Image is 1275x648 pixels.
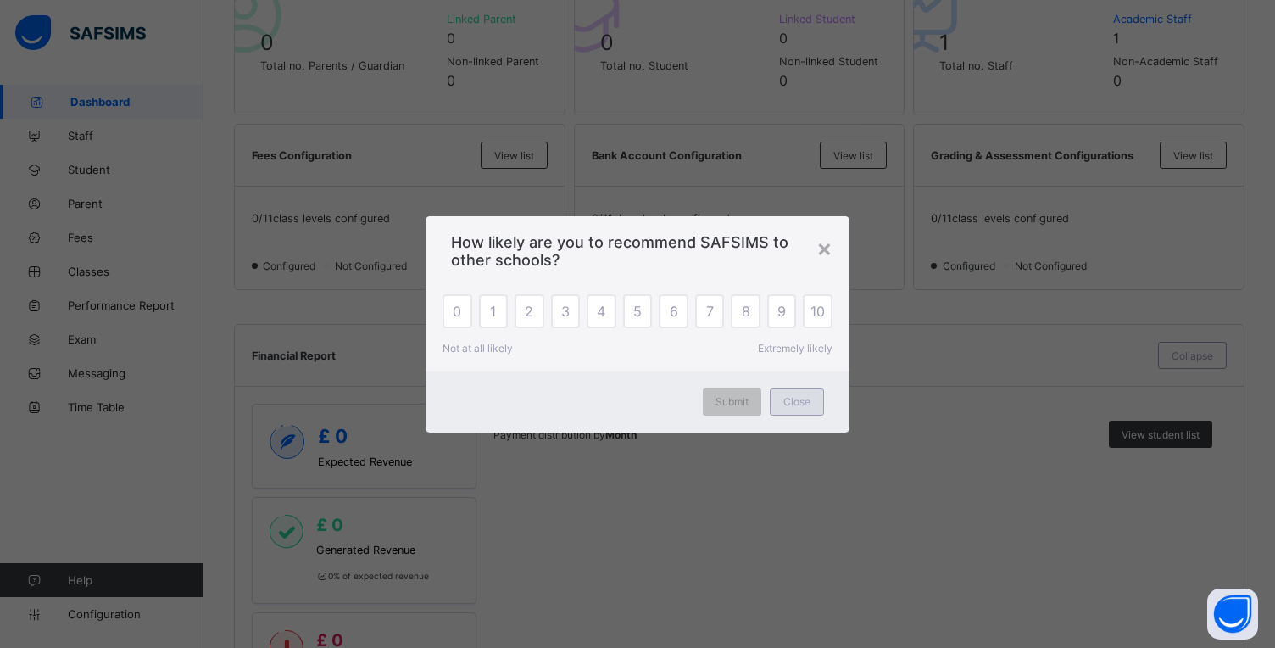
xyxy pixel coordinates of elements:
[706,303,714,320] span: 7
[1207,589,1258,640] button: Open asap
[810,303,825,320] span: 10
[758,342,832,355] span: Extremely likely
[525,303,533,320] span: 2
[816,233,832,262] div: ×
[561,303,570,320] span: 3
[777,303,786,320] span: 9
[451,233,824,269] span: How likely are you to recommend SAFSIMS to other schools?
[670,303,678,320] span: 6
[633,303,642,320] span: 5
[490,303,496,320] span: 1
[715,395,749,408] span: Submit
[783,395,810,408] span: Close
[742,303,750,320] span: 8
[443,294,472,328] div: 0
[443,342,513,355] span: Not at all likely
[597,303,605,320] span: 4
